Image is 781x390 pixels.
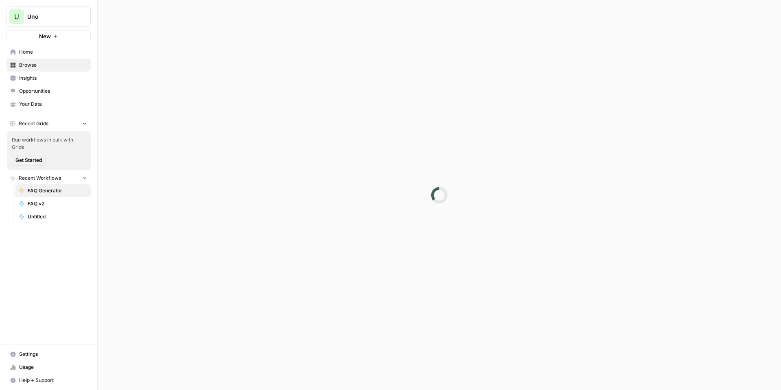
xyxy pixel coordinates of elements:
span: Help + Support [19,377,87,384]
span: FAQ Generator [28,187,87,194]
span: Settings [19,351,87,358]
span: Run workflows in bulk with Grids [12,136,86,151]
span: Browse [19,61,87,69]
span: New [39,32,51,40]
span: Recent Workflows [19,174,61,182]
a: FAQ Generator [15,184,91,197]
a: Untitled [15,210,91,223]
span: Insights [19,74,87,82]
button: Recent Grids [7,118,91,130]
button: New [7,30,91,42]
button: Recent Workflows [7,172,91,184]
span: Home [19,48,87,56]
span: Untitled [28,213,87,220]
a: Home [7,46,91,59]
a: Browse [7,59,91,72]
button: Get Started [12,155,46,166]
span: FAQ v2 [28,200,87,207]
span: Get Started [15,157,42,164]
span: Usage [19,364,87,371]
span: Recent Grids [19,120,48,127]
a: Your Data [7,98,91,111]
span: Your Data [19,100,87,108]
a: Opportunities [7,85,91,98]
a: Insights [7,72,91,85]
button: Help + Support [7,374,91,387]
span: Uno [27,13,76,21]
span: Opportunities [19,87,87,95]
span: U [14,12,19,22]
a: Usage [7,361,91,374]
a: FAQ v2 [15,197,91,210]
button: Workspace: Uno [7,7,91,27]
a: Settings [7,348,91,361]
